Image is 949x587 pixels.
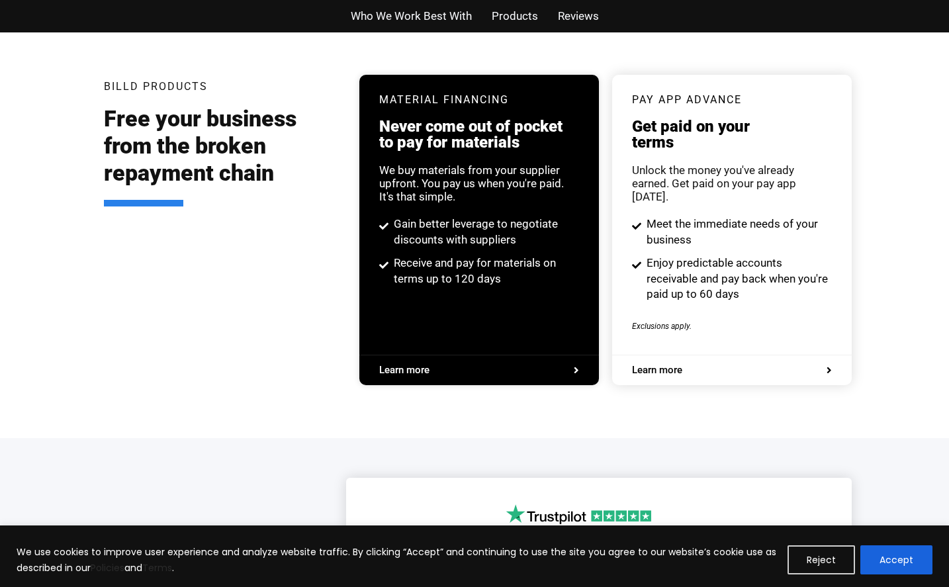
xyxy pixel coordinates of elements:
span: Receive and pay for materials on terms up to 120 days [390,255,579,287]
button: Accept [860,545,932,574]
span: Gain better leverage to negotiate discounts with suppliers [390,216,579,248]
button: Reject [788,545,855,574]
span: Learn more [379,365,429,375]
a: Reviews [558,7,599,26]
h3: Material Financing [379,95,579,105]
a: Learn more [632,365,832,375]
a: Learn more [379,365,579,375]
span: Exclusions apply. [632,322,692,331]
h2: Free your business from the broken repayment chain [104,105,339,206]
h3: Get paid on your terms [632,118,832,150]
a: Terms [142,561,172,574]
span: Learn more [632,365,682,375]
a: Policies [91,561,124,574]
div: We buy materials from your supplier upfront. You pay us when you're paid. It's that simple. [379,163,579,203]
a: Products [492,7,538,26]
h3: Never come out of pocket to pay for materials [379,118,579,150]
h3: Billd Products [104,81,208,92]
span: Enjoy predictable accounts receivable and pay back when you're paid up to 60 days [643,255,832,302]
a: Who We Work Best With [351,7,472,26]
h3: pay app advance [632,95,832,105]
div: Unlock the money you've already earned. Get paid on your pay app [DATE]. [632,163,832,203]
span: Meet the immediate needs of your business [643,216,832,248]
p: We use cookies to improve user experience and analyze website traffic. By clicking “Accept” and c... [17,544,778,576]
